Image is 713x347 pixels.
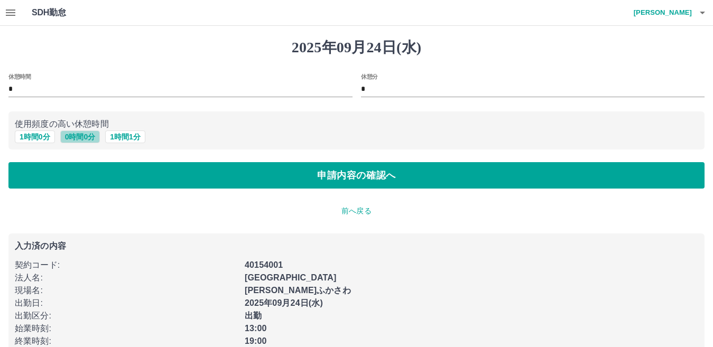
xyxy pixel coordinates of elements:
[15,130,55,143] button: 1時間0分
[245,311,262,320] b: 出勤
[361,72,378,80] label: 休憩分
[8,39,705,57] h1: 2025年09月24日(水)
[245,273,337,282] b: [GEOGRAPHIC_DATA]
[15,118,698,130] p: 使用頻度の高い休憩時間
[15,297,238,310] p: 出勤日 :
[245,324,267,333] b: 13:00
[8,205,705,217] p: 前へ戻る
[245,260,283,269] b: 40154001
[245,336,267,345] b: 19:00
[245,298,323,307] b: 2025年09月24日(水)
[60,130,100,143] button: 0時間0分
[8,72,31,80] label: 休憩時間
[15,271,238,284] p: 法人名 :
[105,130,145,143] button: 1時間1分
[15,259,238,271] p: 契約コード :
[15,284,238,297] p: 現場名 :
[8,162,705,189] button: 申請内容の確認へ
[15,310,238,322] p: 出勤区分 :
[15,322,238,335] p: 始業時刻 :
[15,242,698,250] p: 入力済の内容
[245,286,351,295] b: [PERSON_NAME]ふかさわ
